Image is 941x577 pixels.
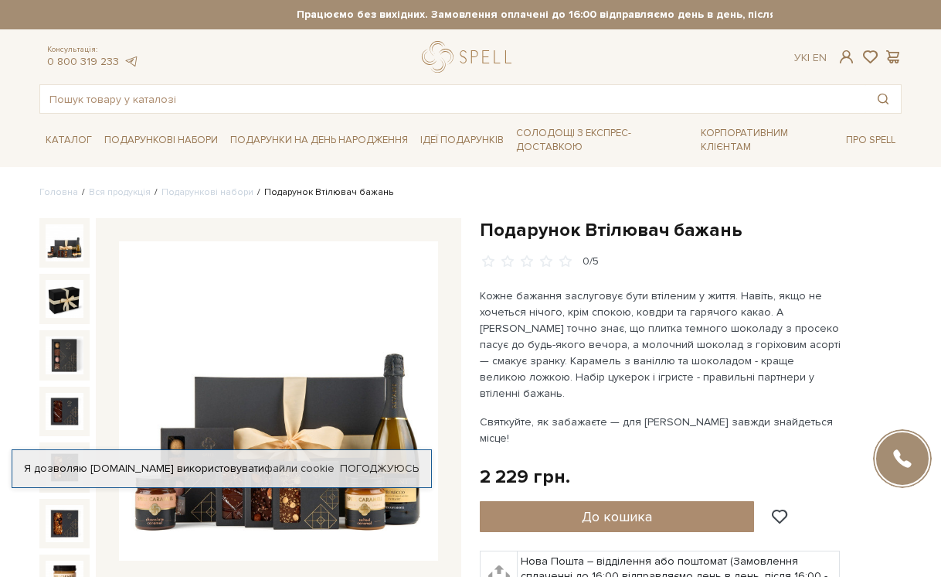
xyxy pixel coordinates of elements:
a: 0 800 319 233 [47,55,119,68]
span: До кошика [582,508,652,525]
h1: Подарунок Втілювач бажань [480,218,902,242]
img: Подарунок Втілювач бажань [46,393,83,431]
input: Пошук товару у каталозі [40,85,865,113]
a: Солодощі з експрес-доставкою [510,120,695,160]
a: Вся продукція [89,186,151,198]
button: До кошика [480,501,754,532]
img: Подарунок Втілювач бажань [119,241,438,561]
span: Подарункові набори [98,128,224,152]
span: Каталог [39,128,98,152]
li: Подарунок Втілювач бажань [253,186,393,200]
button: Пошук товару у каталозі [865,85,901,113]
img: Подарунок Втілювач бажань [46,224,83,262]
span: Подарунки на День народження [224,128,414,152]
a: Подарункові набори [161,186,253,198]
a: Головна [39,186,78,198]
a: Корпоративним клієнтам [695,120,840,160]
div: 0/5 [583,254,599,269]
span: | [807,51,810,64]
p: Святкуйте, як забажаєте — для [PERSON_NAME] завжди знайдеться місце! [480,414,842,446]
img: Подарунок Втілювач бажань [46,280,83,318]
p: Кожне бажання заслуговує бути втіленим у життя. Навіть, якщо не хочеться нічого, крім спокою, ков... [480,288,842,401]
a: файли cookie [264,462,335,475]
div: 2 229 грн. [480,465,570,489]
a: En [813,51,827,64]
span: Про Spell [840,128,902,152]
div: Ук [794,51,827,65]
span: Ідеї подарунків [414,128,510,152]
a: logo [422,41,518,73]
div: Я дозволяю [DOMAIN_NAME] використовувати [12,462,431,476]
a: telegram [123,55,138,68]
span: Консультація: [47,45,138,55]
img: Подарунок Втілювач бажань [46,505,83,543]
a: Погоджуюсь [340,462,419,476]
img: Подарунок Втілювач бажань [46,336,83,374]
